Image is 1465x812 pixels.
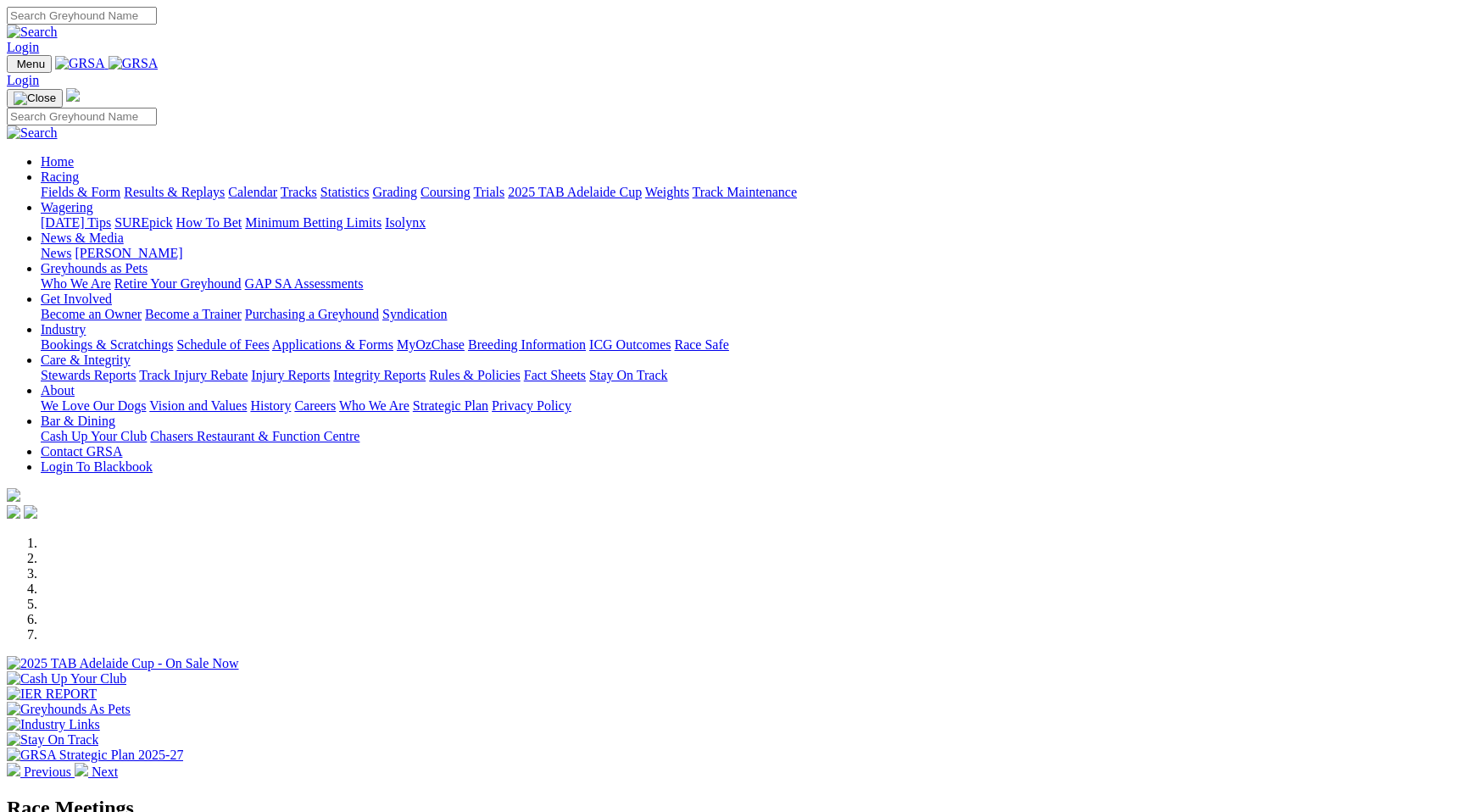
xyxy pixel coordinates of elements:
img: GRSA [109,56,159,71]
img: Industry Links [7,717,100,732]
div: Greyhounds as Pets [41,276,1458,292]
img: Cash Up Your Club [7,671,126,687]
a: Stewards Reports [41,368,136,382]
a: Strategic Plan [413,398,488,413]
span: Menu [17,58,45,70]
img: IER REPORT [7,687,97,702]
button: Toggle navigation [7,55,52,73]
a: We Love Our Dogs [41,398,146,413]
a: Next [75,765,118,779]
a: Cash Up Your Club [41,429,147,443]
a: Minimum Betting Limits [245,215,382,230]
span: Previous [24,765,71,779]
div: News & Media [41,246,1458,261]
a: Stay On Track [589,368,667,382]
a: Careers [294,398,336,413]
a: Purchasing a Greyhound [245,307,379,321]
a: Bookings & Scratchings [41,337,173,352]
a: Injury Reports [251,368,330,382]
a: Contact GRSA [41,444,122,459]
a: SUREpick [114,215,172,230]
a: How To Bet [176,215,242,230]
span: Next [92,765,118,779]
img: Search [7,125,58,141]
img: twitter.svg [24,505,37,519]
a: Become an Owner [41,307,142,321]
a: News [41,246,71,260]
div: Bar & Dining [41,429,1458,444]
div: Industry [41,337,1458,353]
a: Calendar [228,185,277,199]
a: [PERSON_NAME] [75,246,182,260]
img: facebook.svg [7,505,20,519]
a: Fact Sheets [524,368,586,382]
img: 2025 TAB Adelaide Cup - On Sale Now [7,656,239,671]
a: Chasers Restaurant & Function Centre [150,429,359,443]
img: logo-grsa-white.png [66,88,80,102]
a: ICG Outcomes [589,337,671,352]
img: Close [14,92,56,105]
a: Get Involved [41,292,112,306]
a: Home [41,154,74,169]
a: Coursing [421,185,471,199]
a: Schedule of Fees [176,337,269,352]
a: MyOzChase [397,337,465,352]
img: Greyhounds As Pets [7,702,131,717]
a: Care & Integrity [41,353,131,367]
a: About [41,383,75,398]
a: Who We Are [41,276,111,291]
input: Search [7,108,157,125]
div: Get Involved [41,307,1458,322]
a: Rules & Policies [429,368,521,382]
div: Wagering [41,215,1458,231]
input: Search [7,7,157,25]
a: Industry [41,322,86,336]
a: 2025 TAB Adelaide Cup [508,185,642,199]
a: Become a Trainer [145,307,242,321]
a: Track Maintenance [693,185,797,199]
img: GRSA Strategic Plan 2025-27 [7,748,183,763]
a: Syndication [382,307,447,321]
a: Results & Replays [124,185,225,199]
a: Privacy Policy [492,398,571,413]
a: [DATE] Tips [41,215,111,230]
a: Vision and Values [149,398,247,413]
a: Race Safe [674,337,728,352]
a: Login [7,40,39,54]
div: Racing [41,185,1458,200]
img: chevron-right-pager-white.svg [75,763,88,776]
a: Trials [473,185,504,199]
a: Weights [645,185,689,199]
a: Grading [373,185,417,199]
a: Who We Are [339,398,409,413]
a: Retire Your Greyhound [114,276,242,291]
button: Toggle navigation [7,89,63,108]
a: Statistics [320,185,370,199]
a: Fields & Form [41,185,120,199]
a: GAP SA Assessments [245,276,364,291]
img: Stay On Track [7,732,98,748]
div: About [41,398,1458,414]
a: Applications & Forms [272,337,393,352]
a: Wagering [41,200,93,214]
div: Care & Integrity [41,368,1458,383]
a: Isolynx [385,215,426,230]
a: Track Injury Rebate [139,368,248,382]
a: Tracks [281,185,317,199]
img: Search [7,25,58,40]
img: chevron-left-pager-white.svg [7,763,20,776]
a: Racing [41,170,79,184]
a: History [250,398,291,413]
a: Previous [7,765,75,779]
a: Breeding Information [468,337,586,352]
a: News & Media [41,231,124,245]
a: Login [7,73,39,87]
img: GRSA [55,56,105,71]
a: Integrity Reports [333,368,426,382]
a: Login To Blackbook [41,459,153,474]
a: Bar & Dining [41,414,115,428]
img: logo-grsa-white.png [7,488,20,502]
a: Greyhounds as Pets [41,261,148,275]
